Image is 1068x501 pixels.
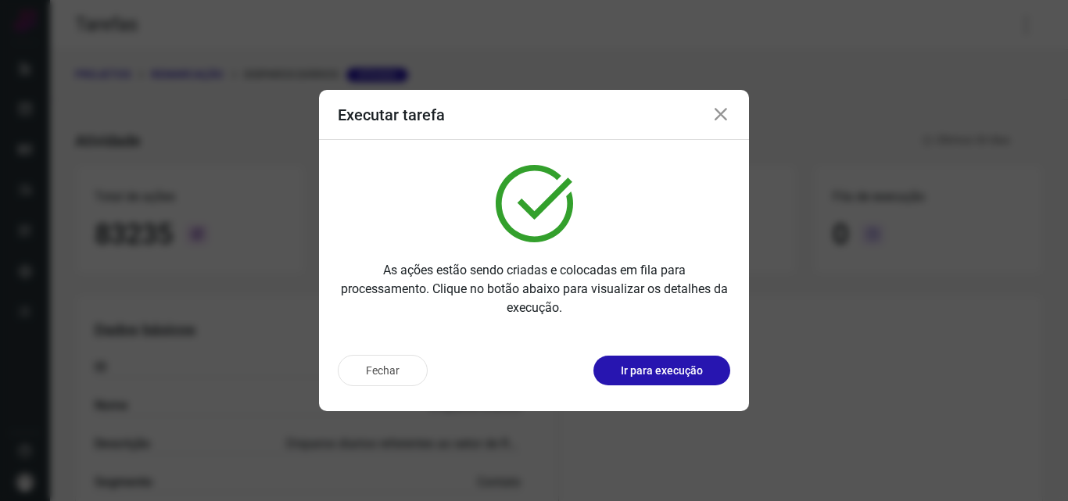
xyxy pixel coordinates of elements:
p: As ações estão sendo criadas e colocadas em fila para processamento. Clique no botão abaixo para ... [338,261,730,317]
p: Ir para execução [621,363,703,379]
img: verified.svg [496,165,573,242]
h3: Executar tarefa [338,106,445,124]
button: Fechar [338,355,428,386]
button: Ir para execução [593,356,730,385]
